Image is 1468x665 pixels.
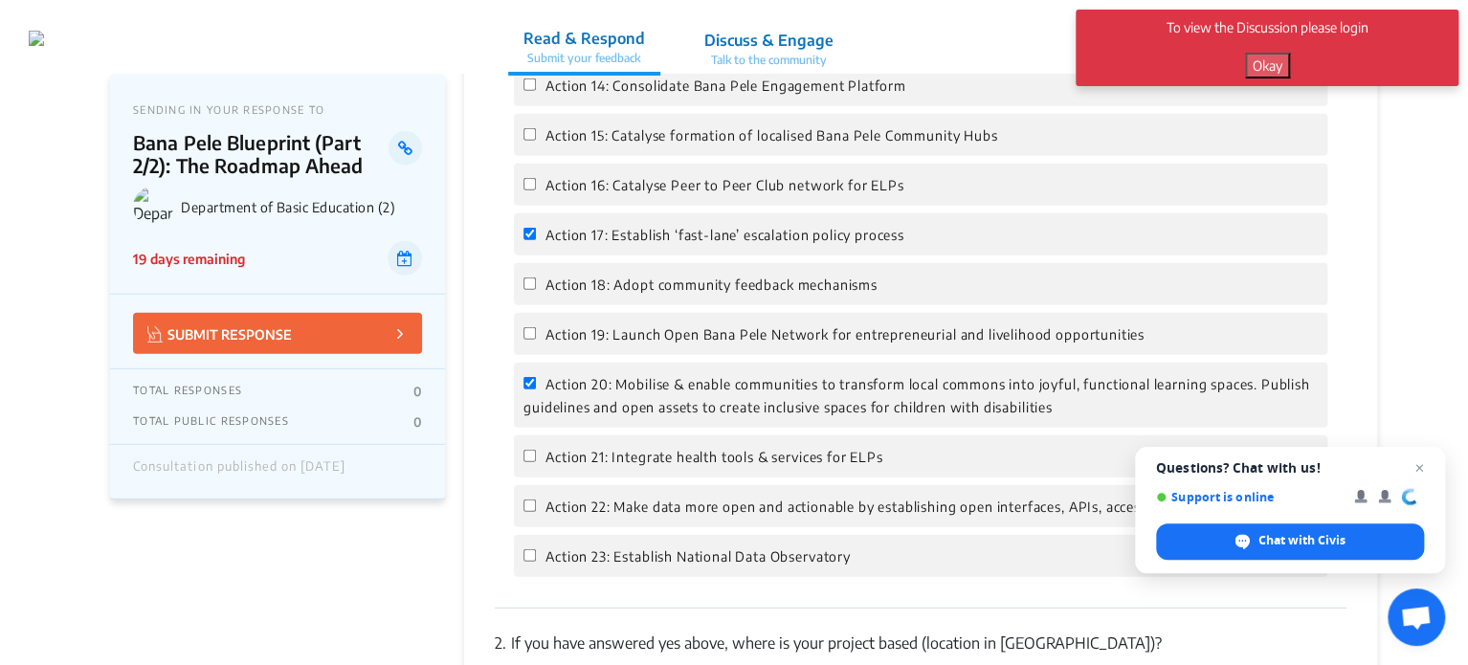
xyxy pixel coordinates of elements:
input: Action 20: Mobilise & enable communities to transform local commons into joyful, functional learn... [523,377,536,389]
input: Action 14: Consolidate Bana Pele Engagement Platform [523,78,536,91]
span: Action 20: Mobilise & enable communities to transform local commons into joyful, functional learn... [523,376,1309,415]
span: Action 23: Establish National Data Observatory [545,548,851,565]
span: Action 18: Adopt community feedback mechanisms [545,277,878,293]
span: Support is online [1156,490,1341,504]
img: Department of Basic Education (2) logo [133,187,173,227]
p: Discuss & Engage [704,29,834,52]
p: 0 [413,384,422,399]
p: Read & Respond [523,27,645,50]
img: 2wffpoq67yek4o5dgscb6nza9j7d [29,31,44,46]
div: Consultation published on [DATE] [133,459,345,484]
div: Open chat [1388,588,1445,646]
span: Action 15: Catalyse formation of localised Bana Pele Community Hubs [545,127,997,144]
p: 0 [413,414,422,430]
p: TOTAL PUBLIC RESPONSES [133,414,289,430]
span: Action 17: Establish ‘fast-lane’ escalation policy process [545,227,904,243]
input: Action 21: Integrate health tools & services for ELPs [523,450,536,462]
p: SUBMIT RESPONSE [147,322,292,344]
button: Okay [1245,53,1290,78]
p: Submit your feedback [523,50,645,67]
span: Action 19: Launch Open Bana Pele Network for entrepreneurial and livelihood opportunities [545,326,1145,343]
input: Action 22: Make data more open and actionable by establishing open interfaces, APIs, access proto... [523,499,536,512]
img: Vector.jpg [147,326,163,343]
input: Action 19: Launch Open Bana Pele Network for entrepreneurial and livelihood opportunities [523,327,536,340]
p: To view the Discussion please login [1100,17,1435,37]
span: 2. [495,633,506,653]
span: Close chat [1408,456,1431,479]
p: Talk to the community [704,52,834,69]
p: SENDING IN YOUR RESPONSE TO [133,103,422,116]
p: TOTAL RESPONSES [133,384,242,399]
input: Action 15: Catalyse formation of localised Bana Pele Community Hubs [523,128,536,141]
button: SUBMIT RESPONSE [133,313,422,354]
p: Department of Basic Education (2) [181,199,422,215]
input: Action 16: Catalyse Peer to Peer Club network for ELPs [523,178,536,190]
p: If you have answered yes above, where is your project based (location in [GEOGRAPHIC_DATA])? [495,632,1346,654]
span: Chat with Civis [1258,532,1346,549]
input: Action 23: Establish National Data Observatory [523,549,536,562]
input: Action 17: Establish ‘fast-lane’ escalation policy process [523,228,536,240]
span: Action 21: Integrate health tools & services for ELPs [545,449,883,465]
span: Action 16: Catalyse Peer to Peer Club network for ELPs [545,177,903,193]
div: Chat with Civis [1156,523,1424,560]
span: Action 14: Consolidate Bana Pele Engagement Platform [545,78,906,94]
p: 19 days remaining [133,249,245,269]
span: Questions? Chat with us! [1156,460,1424,476]
input: Action 18: Adopt community feedback mechanisms [523,277,536,290]
span: Action 22: Make data more open and actionable by establishing open interfaces, APIs, access proto... [545,499,1212,515]
p: Bana Pele Blueprint (Part 2/2): The Roadmap Ahead [133,131,389,177]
